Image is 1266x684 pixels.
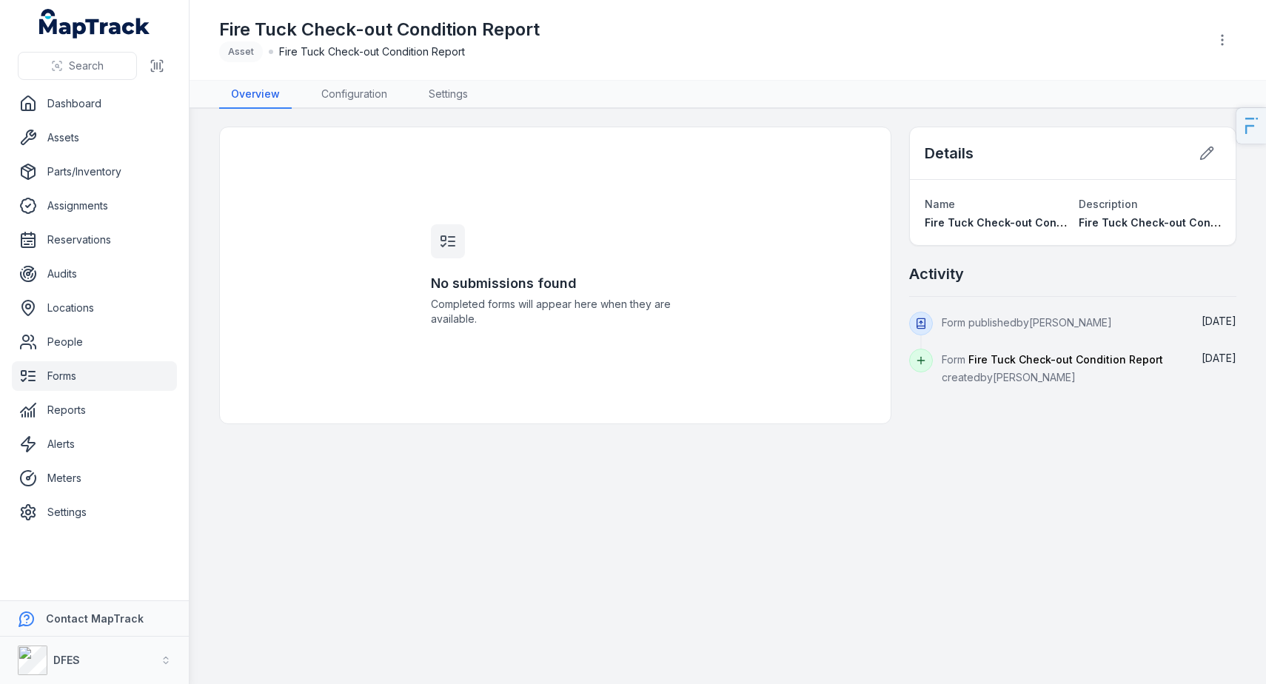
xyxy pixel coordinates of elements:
span: [DATE] [1202,352,1236,364]
a: Settings [12,497,177,527]
span: Fire Tuck Check-out Condition Report [925,216,1124,229]
a: Assignments [12,191,177,221]
span: Form created by [PERSON_NAME] [942,353,1163,383]
a: Parts/Inventory [12,157,177,187]
a: Locations [12,293,177,323]
strong: DFES [53,654,80,666]
a: Reports [12,395,177,425]
strong: Contact MapTrack [46,612,144,625]
span: [DATE] [1202,315,1236,327]
span: Description [1079,198,1138,210]
a: Forms [12,361,177,391]
time: 14/10/2025, 1:27:01 pm [1202,315,1236,327]
a: Assets [12,123,177,152]
time: 14/10/2025, 1:26:20 pm [1202,352,1236,364]
a: Overview [219,81,292,109]
a: Settings [417,81,480,109]
span: Form published by [PERSON_NAME] [942,316,1112,329]
a: MapTrack [39,9,150,38]
a: Audits [12,259,177,289]
a: Reservations [12,225,177,255]
button: Search [18,52,137,80]
span: Search [69,58,104,73]
h2: Activity [909,264,964,284]
span: Fire Tuck Check-out Condition Report [279,44,465,59]
div: Asset [219,41,263,62]
h2: Details [925,143,974,164]
h1: Fire Tuck Check-out Condition Report [219,18,540,41]
a: Configuration [309,81,399,109]
span: Completed forms will appear here when they are available. [431,297,680,326]
h3: No submissions found [431,273,680,294]
span: Name [925,198,955,210]
a: People [12,327,177,357]
span: Fire Tuck Check-out Condition Report [968,353,1163,366]
a: Alerts [12,429,177,459]
a: Dashboard [12,89,177,118]
a: Meters [12,463,177,493]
